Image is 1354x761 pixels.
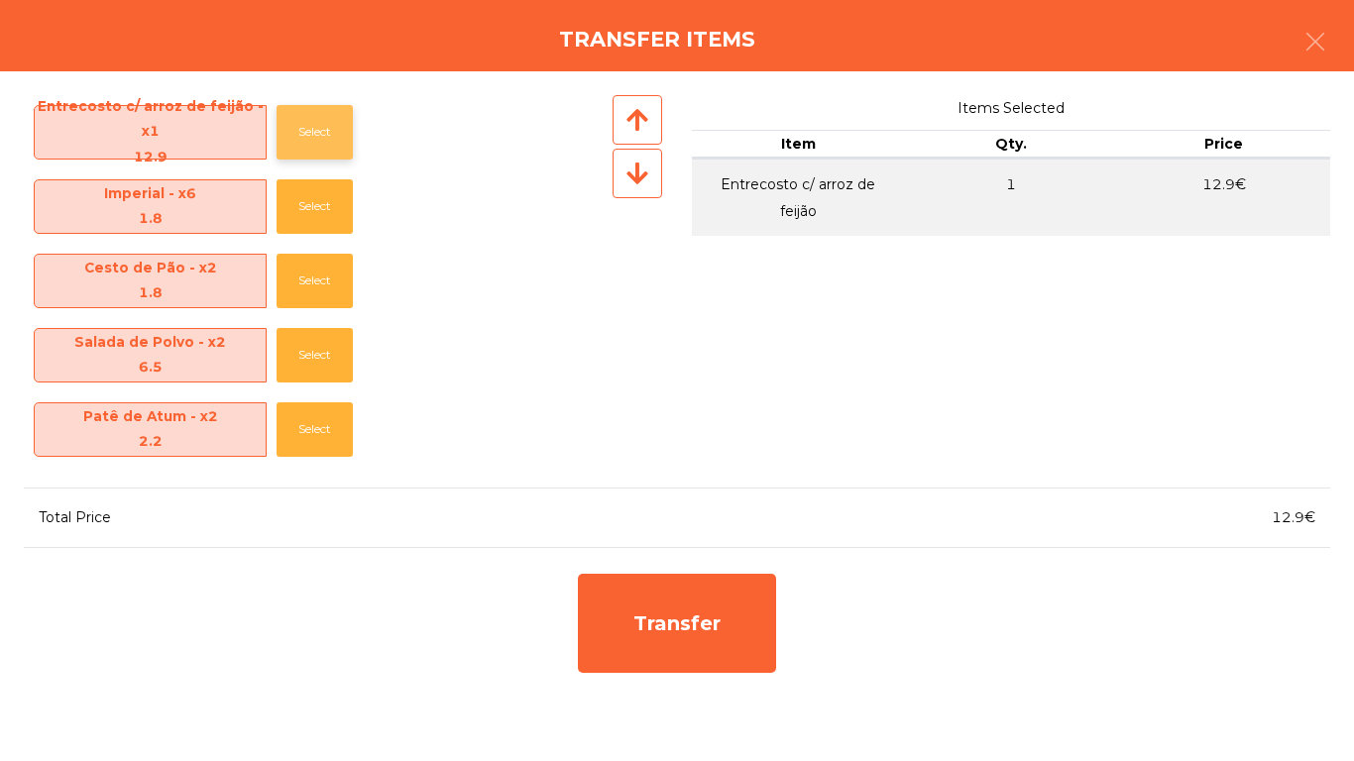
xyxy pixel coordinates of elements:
button: Select [277,254,353,308]
span: Entrecosto c/ arroz de feijão - x1 [35,94,266,171]
div: 2.2 [35,429,266,455]
td: Entrecosto c/ arroz de feijão [692,159,905,236]
button: Select [277,179,353,234]
span: Total Price [39,508,111,526]
th: Price [1117,130,1330,160]
div: 1.8 [35,206,266,232]
th: Qty. [905,130,1118,160]
div: 1.8 [35,280,266,306]
div: 12.9 [35,145,266,170]
button: Select [277,105,353,160]
h4: Transfer items [559,25,755,54]
span: Imperial - x6 [35,181,266,233]
td: 12.9€ [1117,159,1330,236]
span: Cesto de Pão - x2 [35,256,266,307]
td: 1 [905,159,1118,236]
span: 12.9€ [1272,508,1315,526]
button: Select [277,402,353,457]
div: Transfer [578,574,776,673]
span: Patê de Atum - x2 [35,404,266,456]
span: Items Selected [692,95,1330,122]
span: Salada de Polvo - x2 [35,330,266,381]
th: Item [692,130,905,160]
button: Select [277,328,353,382]
div: 6.5 [35,355,266,380]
